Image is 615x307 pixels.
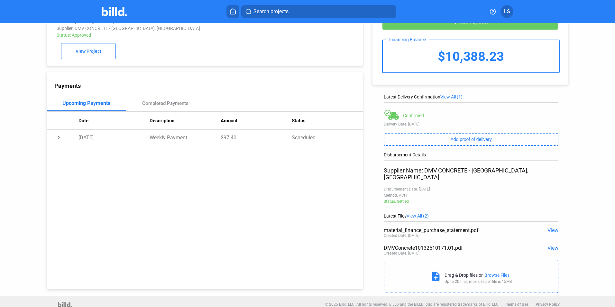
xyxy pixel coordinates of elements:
div: Confirmed [403,113,424,118]
div: Supplier Name: DMV CONCRETE - [GEOGRAPHIC_DATA], [GEOGRAPHIC_DATA] [384,167,558,181]
div: Disbursement Details [384,152,558,157]
b: Terms of Use [506,302,528,307]
span: LS [504,8,510,15]
p: | [531,302,532,307]
span: View Project [76,49,101,54]
th: Amount [221,112,292,130]
div: material_finance_purchase_statement.pdf [384,227,524,233]
mat-icon: note_add [430,271,441,282]
div: Method: ACH [384,193,558,198]
div: Status: Settled [384,199,558,204]
div: Payments [54,82,363,89]
b: Privacy Policy [536,302,560,307]
p: © 2025 Billd, LLC. All rights reserved. BILLD and the BILLD logo are registered trademarks of Bil... [325,302,500,307]
div: Created Date: [DATE] [384,251,419,256]
th: Date [78,112,150,130]
div: Delivery Date: [DATE] [384,122,558,126]
td: Weekly Payment [150,130,221,145]
span: Add proof of delivery [451,137,492,142]
img: logo [58,302,72,307]
td: $97.40 [221,130,292,145]
td: [DATE] [78,130,150,145]
div: Disbursement Date: [DATE] [384,187,558,191]
img: Billd Company Logo [102,7,127,16]
div: Upcoming Payments [62,100,110,106]
div: Browse Files. [484,273,511,278]
span: View [547,245,558,251]
button: LS [500,5,513,18]
span: Search projects [253,8,289,15]
div: Drag & Drop files or [445,273,483,278]
div: Up to 20 files, max size per file is 15MB [445,279,512,284]
div: $10,388.23 [383,40,559,72]
div: DMVConcrete10132510171.01.pdf [384,245,524,251]
div: Status: Approved [57,33,294,38]
div: Completed Payments [142,100,188,106]
span: View All (1) [440,94,463,99]
div: Supplier: DMV CONCRETE - [GEOGRAPHIC_DATA], [GEOGRAPHIC_DATA] [57,26,294,31]
div: Latest Delivery Confirmation [384,94,558,99]
span: New Payment [460,20,488,25]
button: View Project [61,43,116,59]
th: Status [292,112,363,130]
div: Created Date: [DATE] [384,233,419,238]
span: View All (2) [407,213,429,219]
div: Latest Files [384,213,558,219]
span: View [547,227,558,233]
div: Financing Balance [386,37,429,42]
th: Description [150,112,221,130]
button: Add proof of delivery [384,133,558,146]
td: Scheduled [292,130,363,145]
button: Search projects [241,5,396,18]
